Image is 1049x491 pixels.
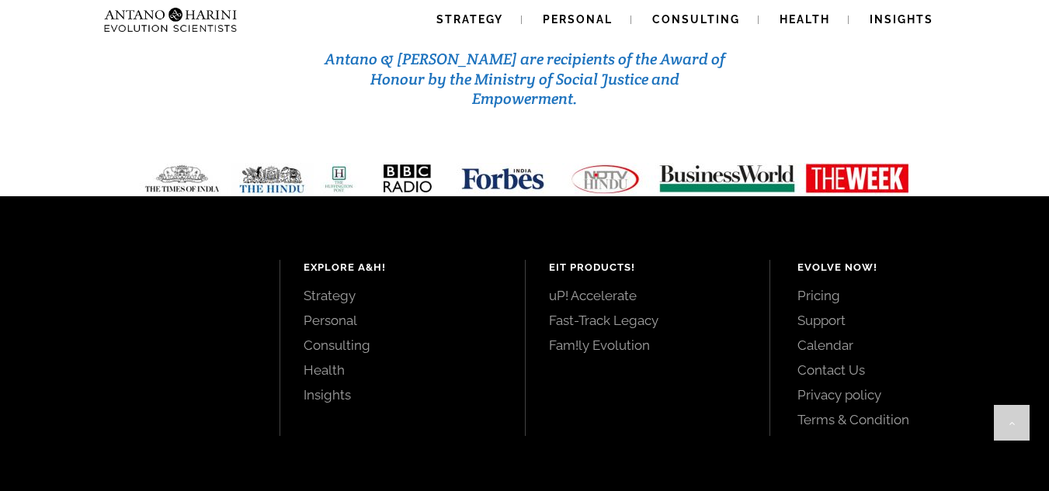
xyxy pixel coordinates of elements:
span: Health [780,13,830,26]
h4: EIT Products! [549,260,746,275]
a: Calendar [797,337,1014,354]
span: Strategy [436,13,503,26]
a: Support [797,312,1014,329]
a: Strategy [304,287,501,304]
a: Terms & Condition [797,411,1014,428]
img: Media-Strip [127,163,922,195]
span: Consulting [652,13,740,26]
span: Personal [543,13,613,26]
h3: Antano & [PERSON_NAME] are recipients of the Award of Honour by the Ministry of Social Justice an... [320,50,730,109]
h4: Explore A&H! [304,260,501,275]
a: uP! Accelerate [549,287,746,304]
a: Privacy policy [797,386,1014,403]
a: Contact Us [797,361,1014,379]
span: Insights [870,13,933,26]
a: Personal [304,312,501,329]
h4: Evolve Now! [797,260,1014,275]
a: Pricing [797,287,1014,304]
a: Fam!ly Evolution [549,337,746,354]
a: Insights [304,386,501,403]
a: Fast-Track Legacy [549,312,746,329]
a: Consulting [304,337,501,354]
a: Health [304,361,501,379]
